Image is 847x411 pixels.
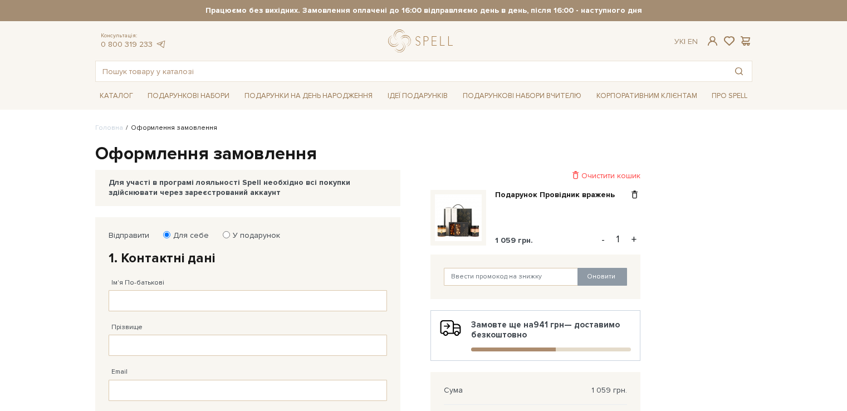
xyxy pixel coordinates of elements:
a: 0 800 319 233 [101,40,153,49]
a: Подарунки на День народження [240,87,377,105]
div: Ук [674,37,698,47]
li: Оформлення замовлення [123,123,217,133]
a: Каталог [95,87,138,105]
div: Для участі в програмі лояльності Spell необхідно всі покупки здійснювати через зареєстрований акк... [109,178,387,198]
div: Замовте ще на — доставимо безкоштовно [440,320,631,351]
a: logo [388,30,458,52]
img: Подарунок Провідник вражень [435,194,482,241]
a: Ідеї подарунків [383,87,452,105]
span: 1 059 грн. [495,236,533,245]
label: Для себе [166,231,209,241]
input: Пошук товару у каталозі [96,61,726,81]
h2: 1. Контактні дані [109,249,387,267]
strong: Працюємо без вихідних. Замовлення оплачені до 16:00 відправляємо день в день, після 16:00 - насту... [95,6,752,16]
label: Ім'я По-батькові [111,278,164,288]
label: Відправити [109,231,149,241]
label: Прізвище [111,322,143,332]
span: 1 059 грн. [591,385,627,395]
span: | [684,37,686,46]
a: telegram [155,40,167,49]
a: Головна [95,124,123,132]
button: - [598,231,609,248]
button: Оновити [577,268,627,286]
label: У подарунок [226,231,280,241]
b: 941 грн [533,320,564,330]
h1: Оформлення замовлення [95,143,752,166]
a: Подарункові набори Вчителю [458,86,586,105]
span: Сума [444,385,463,395]
input: У подарунок [223,231,230,238]
span: Консультація: [101,32,167,40]
a: Корпоративним клієнтам [592,87,702,105]
button: + [628,231,640,248]
a: Про Spell [707,87,752,105]
div: Очистити кошик [430,170,640,181]
input: Ввести промокод на знижку [444,268,579,286]
a: En [688,37,698,46]
button: Пошук товару у каталозі [726,61,752,81]
input: Для себе [163,231,170,238]
a: Подарункові набори [143,87,234,105]
a: Подарунок Провідник вражень [495,190,623,200]
label: Email [111,367,128,377]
